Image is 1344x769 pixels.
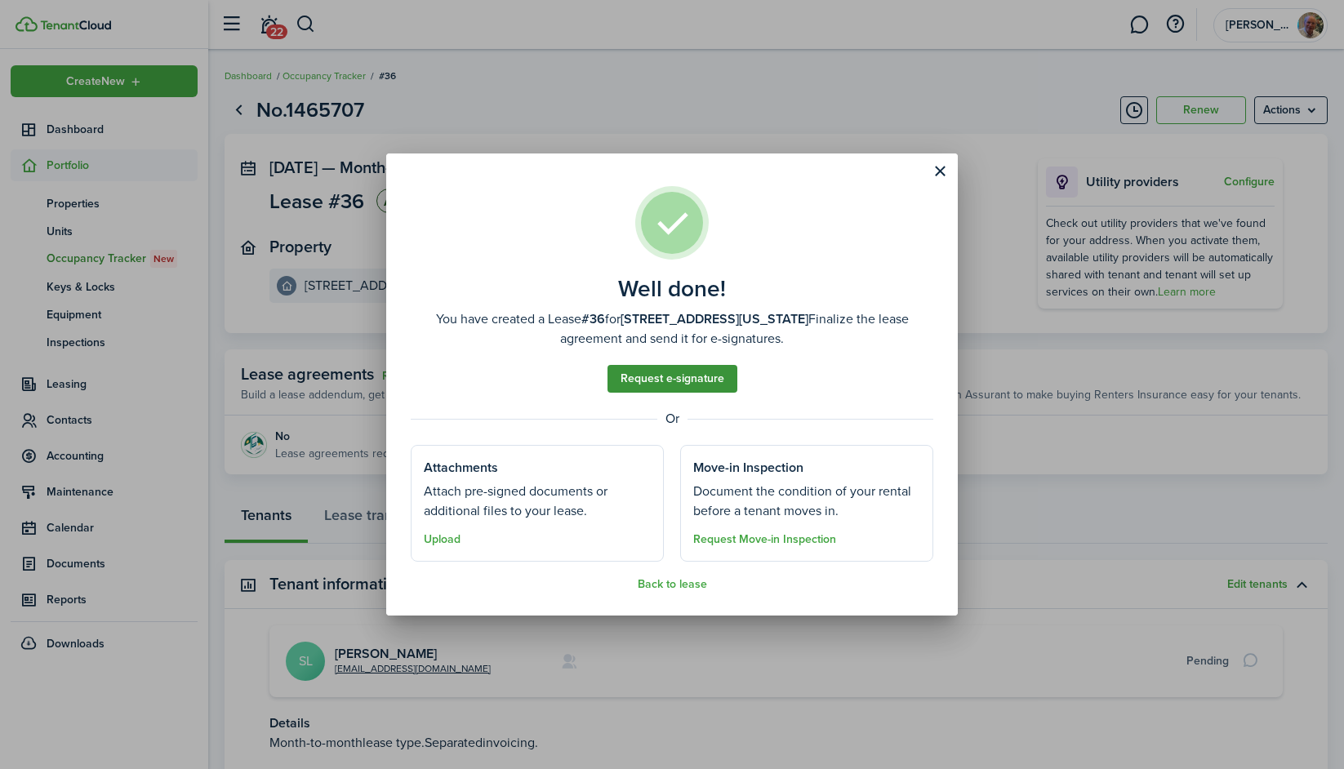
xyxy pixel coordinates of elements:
[621,309,808,328] b: [STREET_ADDRESS][US_STATE]
[638,578,707,591] button: Back to lease
[424,533,461,546] button: Upload
[693,482,920,521] well-done-section-description: Document the condition of your rental before a tenant moves in.
[607,365,737,393] a: Request e-signature
[618,276,726,302] well-done-title: Well done!
[411,309,933,349] well-done-description: You have created a Lease for Finalize the lease agreement and send it for e-signatures.
[424,482,651,521] well-done-section-description: Attach pre-signed documents or additional files to your lease.
[693,458,803,478] well-done-section-title: Move-in Inspection
[424,458,498,478] well-done-section-title: Attachments
[926,158,954,185] button: Close modal
[581,309,605,328] b: #36
[693,533,836,546] button: Request Move-in Inspection
[411,409,933,429] well-done-separator: Or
